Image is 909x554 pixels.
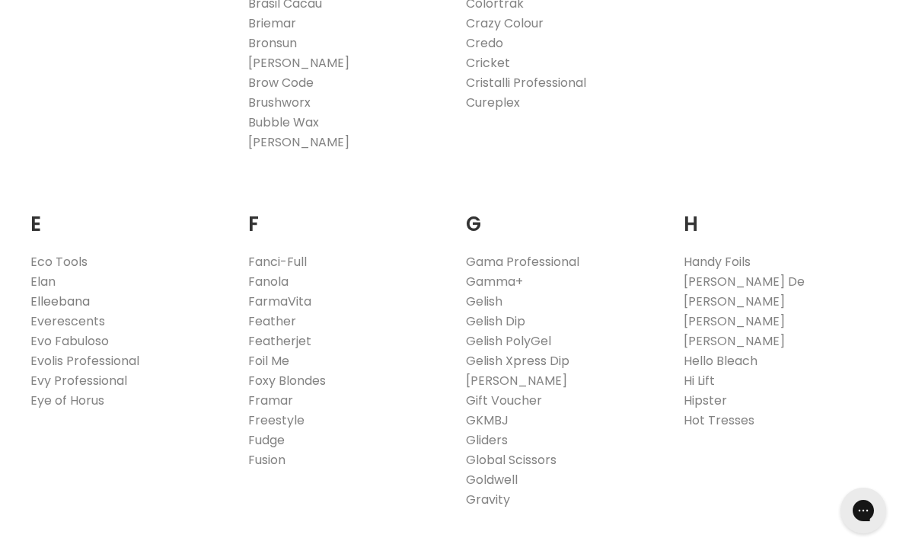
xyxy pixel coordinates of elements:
a: Bubble Wax [248,114,319,131]
a: [PERSON_NAME] [684,312,785,330]
a: Cricket [466,54,510,72]
a: Bronsun [248,34,297,52]
a: Evo Fabuloso [30,332,109,350]
a: Handy Foils [684,253,751,271]
a: Everescents [30,312,105,330]
a: Credo [466,34,503,52]
a: Gelish [466,293,502,310]
a: Evy Professional [30,372,127,389]
a: [PERSON_NAME] De [PERSON_NAME] [684,273,805,310]
a: Elleebana [30,293,90,310]
a: Elan [30,273,56,290]
h2: E [30,189,225,240]
a: FarmaVita [248,293,311,310]
a: Hi Lift [684,372,715,389]
a: Eye of Horus [30,392,104,409]
a: Eco Tools [30,253,88,271]
a: Gliders [466,431,508,449]
a: [PERSON_NAME] [248,54,349,72]
a: Gravity [466,491,510,508]
a: Fusion [248,451,285,469]
a: Brow Code [248,74,314,91]
a: Crazy Colour [466,14,544,32]
a: Hello Bleach [684,352,757,370]
iframe: Gorgias live chat messenger [833,482,894,539]
h2: F [248,189,443,240]
a: [PERSON_NAME] [466,372,567,389]
a: Freestyle [248,411,305,429]
a: Fanci-Full [248,253,307,271]
a: Cristalli Professional [466,74,586,91]
a: Foil Me [248,352,289,370]
a: Global Scissors [466,451,557,469]
a: GKMBJ [466,411,509,429]
a: Hipster [684,392,727,409]
a: Gamma+ [466,273,523,290]
a: Brushworx [248,94,311,111]
a: Featherjet [248,332,311,350]
a: [PERSON_NAME] [684,332,785,350]
a: Hot Tresses [684,411,754,429]
a: Evolis Professional [30,352,139,370]
a: [PERSON_NAME] [248,133,349,151]
a: Goldwell [466,471,518,488]
h2: H [684,189,879,240]
a: Cureplex [466,94,520,111]
a: Framar [248,392,293,409]
a: Fudge [248,431,285,449]
a: Gelish Dip [466,312,525,330]
a: Fanola [248,273,289,290]
a: Gama Professional [466,253,579,271]
h2: G [466,189,661,240]
a: Feather [248,312,296,330]
a: Gelish Xpress Dip [466,352,569,370]
a: Briemar [248,14,296,32]
a: Foxy Blondes [248,372,326,389]
a: Gelish PolyGel [466,332,551,350]
a: Gift Voucher [466,392,542,409]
